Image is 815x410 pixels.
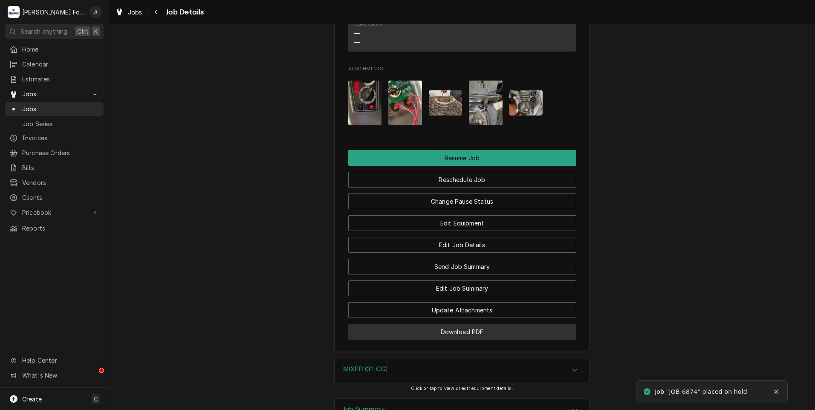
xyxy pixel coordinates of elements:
[22,371,98,380] span: What's New
[22,224,99,233] span: Reports
[388,81,422,125] img: cVLf4HaRGaz2Fv6WyNx7
[94,395,98,404] span: C
[22,75,99,84] span: Estimates
[348,324,576,340] button: Download PDF
[469,81,503,125] img: SlSQjXZMTgWQ5AgZ25Ge
[77,27,88,36] span: Ctrl
[348,215,576,231] button: Edit Equipment
[348,302,576,318] button: Update Attachments
[5,221,104,235] a: Reports
[5,176,104,190] a: Vendors
[348,66,576,72] span: Attachments
[8,6,20,18] div: Marshall Food Equipment Service's Avatar
[343,365,387,373] h3: MIXER (31-CG)
[348,280,576,296] button: Edit Job Summary
[22,178,99,187] span: Vendors
[5,191,104,205] a: Clients
[348,231,576,253] div: Button Group Row
[354,38,360,47] div: —
[5,87,104,101] a: Go to Jobs
[348,237,576,253] button: Edit Job Details
[5,117,104,131] a: Job Series
[22,104,99,113] span: Jobs
[5,102,104,116] a: Jobs
[22,90,87,98] span: Jobs
[150,5,163,19] button: Navigate back
[354,29,360,38] div: —
[5,161,104,175] a: Bills
[5,131,104,145] a: Invoices
[335,358,590,382] button: Accordion Details Expand Trigger
[22,193,99,202] span: Clients
[348,274,576,296] div: Button Group Row
[348,296,576,318] div: Button Group Row
[22,119,99,128] span: Job Series
[112,5,146,19] a: Jobs
[5,42,104,56] a: Home
[5,205,104,219] a: Go to Pricebook
[20,27,67,36] span: Search anything
[90,6,101,18] div: Jeff Debigare (109)'s Avatar
[348,74,576,132] span: Attachments
[22,356,98,365] span: Help Center
[128,8,142,17] span: Jobs
[655,387,748,396] div: Job "JOB-6874" placed on hold
[509,90,543,115] img: aybhMAlFRjChG4bopLO1
[94,27,98,36] span: K
[354,21,382,47] div: Reminders
[429,90,462,115] img: zuSHt8rdR3uVhCIAvR3B
[348,150,576,166] button: Resume Job
[22,133,99,142] span: Invoices
[348,253,576,274] div: Button Group Row
[348,188,576,209] div: Button Group Row
[5,57,104,71] a: Calendar
[411,386,513,391] span: Click or tap to view or edit equipment details.
[334,358,590,383] div: MIXER (31-CG)
[348,172,576,188] button: Reschedule Job
[22,45,99,54] span: Home
[348,209,576,231] div: Button Group Row
[8,6,20,18] div: M
[348,259,576,274] button: Send Job Summary
[348,150,576,340] div: Button Group
[22,148,99,157] span: Purchase Orders
[5,146,104,160] a: Purchase Orders
[5,368,104,382] a: Go to What's New
[22,396,42,403] span: Create
[163,6,204,18] span: Job Details
[22,163,99,172] span: Bills
[22,208,87,217] span: Pricebook
[348,166,576,188] div: Button Group Row
[5,24,104,39] button: Search anythingCtrlK
[22,8,85,17] div: [PERSON_NAME] Food Equipment Service
[348,150,576,166] div: Button Group Row
[348,66,576,132] div: Attachments
[5,72,104,86] a: Estimates
[5,353,104,367] a: Go to Help Center
[335,358,590,382] div: Accordion Header
[22,60,99,69] span: Calendar
[348,318,576,340] div: Button Group Row
[348,81,382,125] img: GgjzCmFFTzCxx9yPrnXY
[90,6,101,18] div: J(
[348,193,576,209] button: Change Pause Status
